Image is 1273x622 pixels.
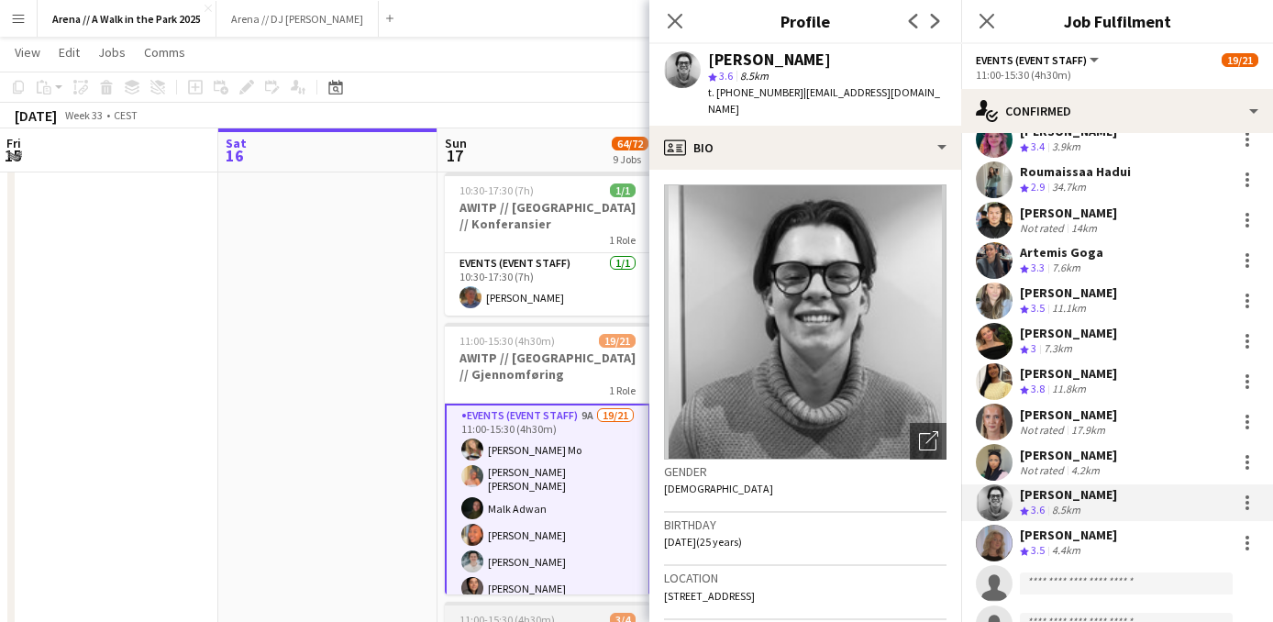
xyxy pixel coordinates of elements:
span: 1 Role [609,233,636,247]
div: [PERSON_NAME] [1020,205,1117,221]
button: Arena // DJ [PERSON_NAME] [216,1,379,37]
span: Sat [226,135,247,151]
span: 19/21 [599,334,636,348]
span: Jobs [98,44,126,61]
span: | [EMAIL_ADDRESS][DOMAIN_NAME] [708,85,940,116]
div: 7.3km [1040,341,1076,357]
span: Sun [445,135,467,151]
div: 8.5km [1048,503,1084,518]
span: 3 [1031,341,1036,355]
span: 3.6 [719,69,733,83]
div: [PERSON_NAME] [708,51,831,68]
span: 3.5 [1031,543,1045,557]
div: 3.9km [1048,139,1084,155]
app-job-card: 10:30-17:30 (7h)1/1AWITP // [GEOGRAPHIC_DATA] // Konferansier1 RoleEvents (Event Staff)1/110:30-1... [445,172,650,316]
div: [DATE] [15,106,57,125]
div: Confirmed [961,89,1273,133]
span: 10:30-17:30 (7h) [459,183,534,197]
div: Not rated [1020,221,1068,235]
span: 3.3 [1031,261,1045,274]
span: 2.9 [1031,180,1045,194]
span: 3.5 [1031,301,1045,315]
div: [PERSON_NAME] [1020,527,1117,543]
span: Fri [6,135,21,151]
a: Jobs [91,40,133,64]
h3: Gender [664,463,946,480]
span: 1/1 [610,183,636,197]
span: 17 [442,145,467,166]
div: 14km [1068,221,1101,235]
div: [PERSON_NAME] [1020,406,1117,423]
div: 17.9km [1068,423,1109,437]
app-job-card: 11:00-15:30 (4h30m)19/21AWITP // [GEOGRAPHIC_DATA] // Gjennomføring1 RoleEvents (Event Staff)9A19... [445,323,650,594]
span: 1 Role [609,383,636,397]
span: Events (Event Staff) [976,53,1087,67]
div: 11:00-15:30 (4h30m) [976,68,1258,82]
div: 11.8km [1048,382,1090,397]
div: [PERSON_NAME] [1020,486,1117,503]
span: Week 33 [61,108,106,122]
div: 11.1km [1048,301,1090,317]
h3: Job Fulfilment [961,9,1273,33]
a: View [7,40,48,64]
span: 16 [223,145,247,166]
div: Not rated [1020,463,1068,477]
div: [PERSON_NAME] [1020,365,1117,382]
span: Edit [59,44,80,61]
span: t. [PHONE_NUMBER] [708,85,803,99]
span: 3.4 [1031,139,1045,153]
span: View [15,44,40,61]
span: 3.6 [1031,503,1045,516]
span: 3.8 [1031,382,1045,395]
span: 19/21 [1222,53,1258,67]
a: Edit [51,40,87,64]
h3: Location [664,570,946,586]
span: [DATE] (25 years) [664,535,742,549]
span: 11:00-15:30 (4h30m) [459,334,555,348]
app-card-role: Events (Event Staff)1/110:30-17:30 (7h)[PERSON_NAME] [445,253,650,316]
div: 9 Jobs [613,152,648,166]
span: [STREET_ADDRESS] [664,589,755,603]
div: Open photos pop-in [910,423,946,460]
div: 7.6km [1048,261,1084,276]
h3: Birthday [664,516,946,533]
button: Arena // A Walk in the Park 2025 [38,1,216,37]
button: Events (Event Staff) [976,53,1101,67]
div: [PERSON_NAME] [1020,447,1117,463]
span: 64/72 [612,137,648,150]
div: CEST [114,108,138,122]
div: Bio [649,126,961,170]
h3: AWITP // [GEOGRAPHIC_DATA] // Konferansier [445,199,650,232]
a: Comms [137,40,193,64]
span: Comms [144,44,185,61]
div: 4.4km [1048,543,1084,559]
div: 4.2km [1068,463,1103,477]
img: Crew avatar or photo [664,184,946,460]
span: 8.5km [736,69,772,83]
div: [PERSON_NAME] [1020,284,1117,301]
div: [PERSON_NAME] [1020,325,1117,341]
span: 15 [4,145,21,166]
div: 34.7km [1048,180,1090,195]
h3: AWITP // [GEOGRAPHIC_DATA] // Gjennomføring [445,350,650,383]
span: [DEMOGRAPHIC_DATA] [664,482,773,495]
div: Artemis Goga [1020,244,1103,261]
div: Roumaissaa Hadui [1020,163,1131,180]
div: Not rated [1020,423,1068,437]
h3: Profile [649,9,961,33]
